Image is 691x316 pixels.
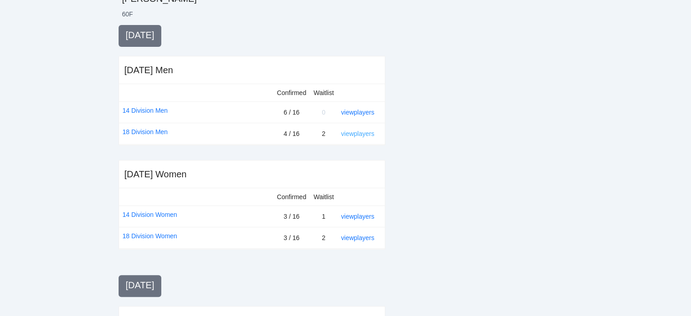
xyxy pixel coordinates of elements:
span: [DATE] [126,280,154,290]
div: [DATE] Women [124,168,187,181]
span: 0 [322,109,325,116]
a: 18 Division Women [123,231,177,241]
td: 4 / 16 [273,123,310,145]
td: 1 [310,206,338,227]
div: [DATE] Men [124,64,173,76]
td: 2 [310,227,338,249]
td: 3 / 16 [273,206,310,227]
a: 14 Division Women [123,210,177,220]
div: Confirmed [277,192,307,202]
div: Confirmed [277,88,307,98]
div: Waitlist [313,192,334,202]
a: view players [341,234,374,241]
div: Waitlist [313,88,334,98]
td: 3 / 16 [273,227,310,249]
span: [DATE] [126,30,154,40]
a: 14 Division Men [123,105,168,115]
li: 60 F [122,10,133,19]
a: 18 Division Men [123,127,168,137]
td: 6 / 16 [273,102,310,123]
a: view players [341,213,374,220]
a: view players [341,130,374,137]
td: 2 [310,123,338,145]
a: view players [341,109,374,116]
